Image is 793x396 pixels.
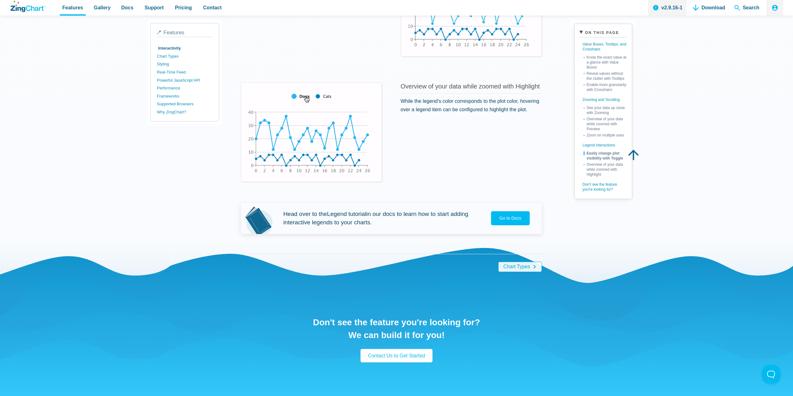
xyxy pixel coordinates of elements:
[245,203,273,234] img: book
[584,81,627,92] a: Enable more granularity with Crosshairs
[584,161,627,177] a: Overview of your data while zoomed with Highlight
[94,3,111,12] span: Gallery
[157,100,213,108] a: Supported Browsers
[504,264,530,270] span: Chart Types
[401,83,540,90] a: Overview of your data while zoomed with Highlight
[580,177,627,194] a: Don't see the feature you're looking for?
[157,60,213,68] a: Styling
[580,29,627,37] summary: On This Page
[157,76,213,84] a: Powerful JavaScript API
[121,3,133,12] span: Docs
[62,3,83,12] span: Features
[368,351,425,360] span: Contact Us to Get Started
[348,330,445,341] strong: We can build it for you!
[157,30,213,37] a: Features
[175,3,192,12] span: Pricing
[491,211,530,225] a: Go to Docs
[11,1,46,12] a: ZingChart Logo. Click to return to the homepage
[241,83,382,182] div: Click to interact
[401,97,542,114] p: While the legend's color corresponds to the plot color, hovering over a legend item can be config...
[157,84,213,92] a: Performance
[157,68,213,76] a: Real-Time Feed
[584,70,627,81] a: Reveal values without the clutter with Tooltips
[157,44,213,52] a: Interactivity
[499,216,521,221] span: Go to Docs
[157,52,213,60] a: Chart Types
[584,104,627,115] a: See your data up close with Zooming
[584,150,627,161] a: Easily change plot visibility with Toggle
[580,40,627,54] a: Value Boxes, Tooltips, and Crosshairs
[157,108,213,116] a: Why ZingChart?
[203,3,222,12] span: Contact
[584,131,627,138] a: Zoom on multiple axes
[313,317,480,327] a: Don't see the feature you're looking for?
[327,211,366,217] span: Legend tutorial
[584,115,627,131] a: Overview of your data while zoomed with Preview
[145,3,164,12] span: Support
[762,365,781,384] iframe: Toggle Customer Support
[157,92,213,100] a: Frameworks
[580,92,627,104] a: Zooming and Scrolling
[580,138,627,150] a: Legend interactions
[498,262,542,272] a: Chart Types
[164,30,184,36] span: Features
[283,210,476,227] p: Head over to the in our docs to learn how to start adding interactive legends to your charts.
[584,54,627,70] a: Know the exact value at a glance with Value Boxes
